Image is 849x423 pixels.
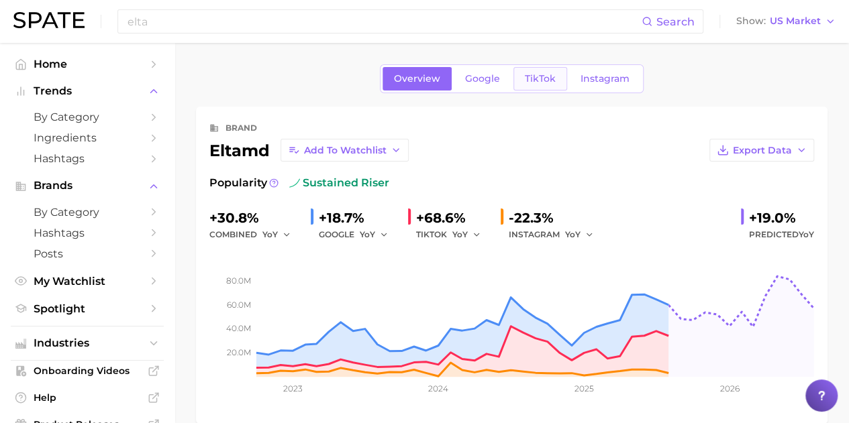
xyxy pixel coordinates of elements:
[749,207,814,229] div: +19.0%
[126,10,642,33] input: Search here for a brand, industry, or ingredient
[733,13,839,30] button: ShowUS Market
[11,81,164,101] button: Trends
[11,298,164,319] a: Spotlight
[34,131,141,144] span: Ingredients
[465,73,500,84] span: Google
[11,243,164,264] a: Posts
[11,271,164,292] a: My Watchlist
[209,207,300,229] div: +30.8%
[11,176,164,196] button: Brands
[34,337,141,349] span: Industries
[11,107,164,127] a: by Category
[11,54,164,74] a: Home
[360,229,375,240] span: YoY
[319,227,397,243] div: GOOGLE
[383,67,452,90] a: Overview
[11,127,164,148] a: Ingredients
[34,302,141,315] span: Spotlight
[209,227,300,243] div: combined
[509,227,603,243] div: INSTAGRAM
[749,227,814,243] span: Predicted
[581,73,630,84] span: Instagram
[513,67,567,90] a: TikTok
[34,85,141,97] span: Trends
[209,175,267,191] span: Popularity
[525,73,556,84] span: TikTok
[319,207,397,229] div: +18.7%
[34,275,141,288] span: My Watchlist
[283,383,303,394] tspan: 2023
[11,333,164,353] button: Industries
[34,152,141,165] span: Hashtags
[416,227,490,243] div: TIKTOK
[428,383,448,394] tspan: 2024
[11,148,164,169] a: Hashtags
[736,17,766,25] span: Show
[569,67,641,90] a: Instagram
[416,207,490,229] div: +68.6%
[34,391,141,404] span: Help
[452,229,468,240] span: YoY
[11,223,164,243] a: Hashtags
[34,227,141,239] span: Hashtags
[209,139,409,162] div: eltamd
[565,229,581,240] span: YoY
[799,229,814,239] span: YoY
[452,227,481,243] button: YoY
[360,227,389,243] button: YoY
[262,229,278,240] span: YoY
[11,202,164,223] a: by Category
[34,365,141,377] span: Onboarding Videos
[226,120,257,136] div: brand
[34,58,141,70] span: Home
[719,383,739,394] tspan: 2026
[34,180,141,192] span: Brands
[394,73,440,84] span: Overview
[262,227,291,243] button: YoY
[281,139,409,162] button: Add to Watchlist
[733,145,792,156] span: Export Data
[509,207,603,229] div: -22.3%
[34,247,141,260] span: Posts
[656,15,695,28] span: Search
[34,206,141,219] span: by Category
[13,12,85,28] img: SPATE
[289,175,389,191] span: sustained riser
[575,383,594,394] tspan: 2025
[709,139,814,162] button: Export Data
[11,387,164,408] a: Help
[304,145,387,156] span: Add to Watchlist
[770,17,821,25] span: US Market
[289,178,300,188] img: sustained riser
[11,361,164,381] a: Onboarding Videos
[454,67,511,90] a: Google
[34,111,141,123] span: by Category
[565,227,594,243] button: YoY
